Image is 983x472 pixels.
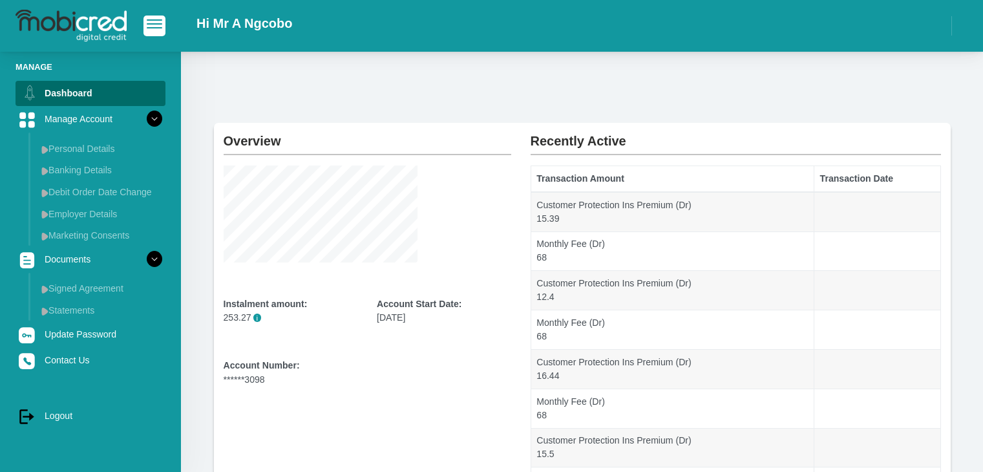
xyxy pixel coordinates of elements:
span: Please note that the instalment amount provided does not include the monthly fee, which will be i... [253,314,262,322]
a: Contact Us [16,348,165,372]
img: menu arrow [41,189,48,197]
th: Transaction Date [814,166,940,192]
td: Monthly Fee (Dr) 68 [531,310,814,350]
div: [DATE] [377,297,511,325]
a: Dashboard [16,81,165,105]
td: Customer Protection Ins Premium (Dr) 16.44 [531,349,814,389]
td: Customer Protection Ins Premium (Dr) 15.39 [531,192,814,231]
img: menu arrow [41,307,48,316]
img: menu arrow [41,210,48,219]
img: menu arrow [41,232,48,241]
img: logo-mobicred.svg [16,10,127,42]
img: menu arrow [41,145,48,154]
td: Monthly Fee (Dr) 68 [531,389,814,428]
li: Manage [16,61,165,73]
img: menu arrow [41,285,48,294]
h2: Overview [224,123,511,149]
h2: Hi Mr A Ngcobo [196,16,293,31]
td: Monthly Fee (Dr) 68 [531,231,814,271]
td: Customer Protection Ins Premium (Dr) 15.5 [531,428,814,467]
a: Signed Agreement [36,278,165,299]
a: Update Password [16,322,165,347]
th: Transaction Amount [531,166,814,192]
a: Documents [16,247,165,272]
b: Instalment amount: [224,299,308,309]
a: Marketing Consents [36,225,165,246]
img: menu arrow [41,167,48,175]
h2: Recently Active [531,123,941,149]
p: 253.27 [224,311,358,325]
a: Employer Details [36,204,165,224]
td: Customer Protection Ins Premium (Dr) 12.4 [531,271,814,310]
b: Account Start Date: [377,299,461,309]
b: Account Number: [224,360,300,370]
a: Debit Order Date Change [36,182,165,202]
a: Manage Account [16,107,165,131]
a: Logout [16,403,165,428]
a: Statements [36,300,165,321]
a: Banking Details [36,160,165,180]
a: Personal Details [36,138,165,159]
